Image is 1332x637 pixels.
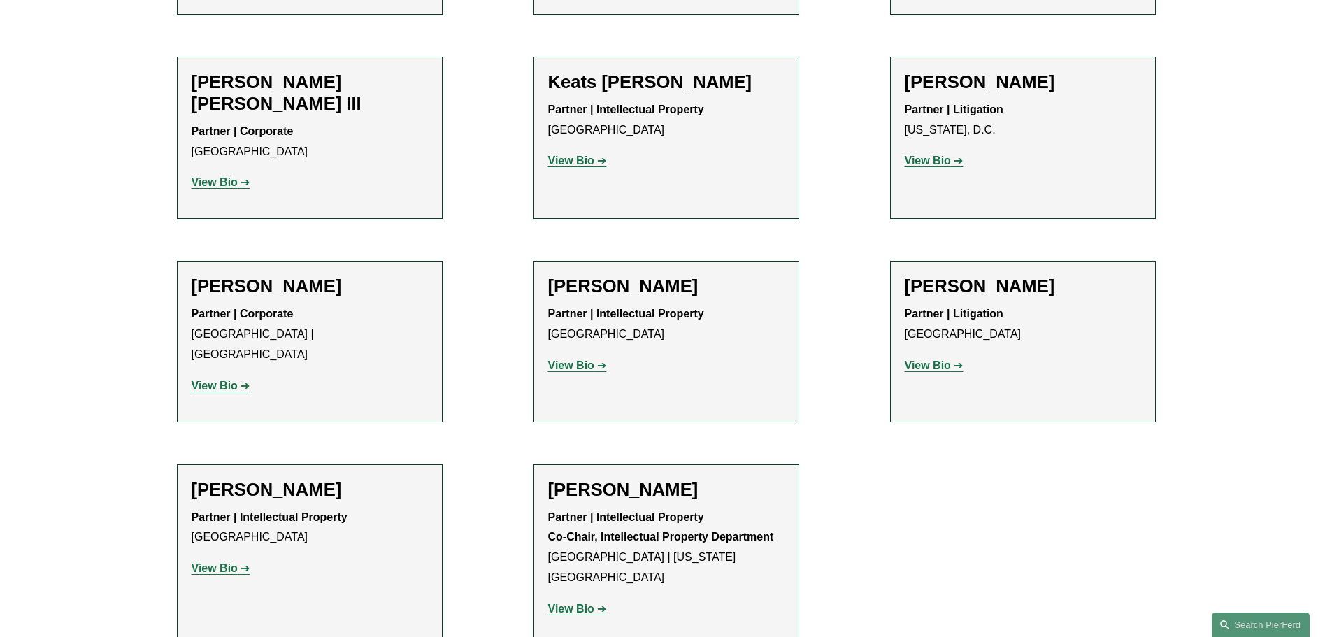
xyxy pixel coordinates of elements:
p: [US_STATE], D.C. [905,100,1141,141]
a: View Bio [905,359,964,371]
strong: Partner | Litigation [905,103,1003,115]
p: [GEOGRAPHIC_DATA] [192,122,428,162]
p: [GEOGRAPHIC_DATA] [905,304,1141,345]
h2: [PERSON_NAME] [192,275,428,297]
h2: [PERSON_NAME] [548,479,785,501]
p: [GEOGRAPHIC_DATA] [192,508,428,548]
strong: Partner | Intellectual Property [192,511,348,523]
strong: View Bio [192,380,238,392]
strong: View Bio [548,359,594,371]
a: View Bio [548,359,607,371]
p: [GEOGRAPHIC_DATA] [548,304,785,345]
strong: View Bio [905,155,951,166]
a: View Bio [548,603,607,615]
a: View Bio [548,155,607,166]
strong: View Bio [905,359,951,371]
a: View Bio [192,380,250,392]
h2: [PERSON_NAME] [PERSON_NAME] III [192,71,428,115]
strong: Partner | Intellectual Property [548,103,704,115]
strong: Partner | Litigation [905,308,1003,320]
h2: [PERSON_NAME] [548,275,785,297]
strong: Partner | Corporate [192,308,294,320]
a: View Bio [192,176,250,188]
h2: [PERSON_NAME] [905,275,1141,297]
strong: View Bio [192,176,238,188]
h2: [PERSON_NAME] [192,479,428,501]
strong: Partner | Intellectual Property [548,308,704,320]
p: [GEOGRAPHIC_DATA] | [GEOGRAPHIC_DATA] [192,304,428,364]
strong: View Bio [548,155,594,166]
strong: View Bio [548,603,594,615]
p: [GEOGRAPHIC_DATA] | [US_STATE][GEOGRAPHIC_DATA] [548,508,785,588]
strong: Partner | Intellectual Property Co-Chair, Intellectual Property Department [548,511,774,543]
a: View Bio [192,562,250,574]
h2: Keats [PERSON_NAME] [548,71,785,93]
strong: View Bio [192,562,238,574]
a: Search this site [1212,613,1310,637]
strong: Partner | Corporate [192,125,294,137]
h2: [PERSON_NAME] [905,71,1141,93]
p: [GEOGRAPHIC_DATA] [548,100,785,141]
a: View Bio [905,155,964,166]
